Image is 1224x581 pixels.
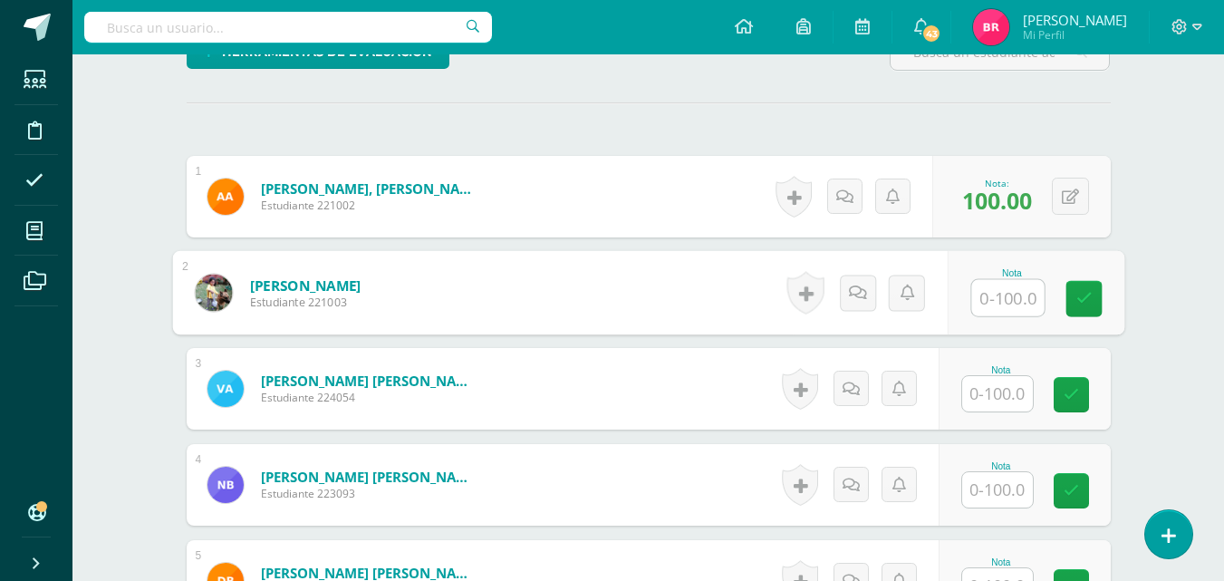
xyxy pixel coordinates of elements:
input: 0-100.0 [962,472,1033,508]
img: f5788f518aec670ad92e9f18e53577d0.png [207,371,244,407]
input: 0-100.0 [962,376,1033,412]
img: f3bea802f1a521c51f246a79ab64131f.png [207,179,244,215]
span: Estudiante 221002 [261,198,478,213]
a: [PERSON_NAME] [PERSON_NAME] [261,468,478,486]
span: 43 [921,24,941,44]
div: Nota [961,461,1041,471]
img: 51cea5ed444689b455a385f1e409b918.png [973,9,1009,45]
a: [PERSON_NAME], [PERSON_NAME] [261,179,478,198]
div: Nota: [962,177,1032,189]
a: [PERSON_NAME] [249,276,361,295]
span: Estudiante 221003 [249,295,361,311]
span: 100.00 [962,185,1032,216]
input: Busca un usuario... [84,12,492,43]
input: 0-100.0 [971,280,1044,316]
span: Estudiante 223093 [261,486,478,501]
div: Nota [970,268,1053,278]
span: [PERSON_NAME] [1023,11,1127,29]
div: Nota [961,557,1041,567]
a: [PERSON_NAME] [PERSON_NAME] [261,372,478,390]
span: Estudiante 224054 [261,390,478,405]
div: Nota [961,365,1041,375]
span: Mi Perfil [1023,27,1127,43]
img: da8186659a888dc545bdf3a35c110c3e.png [195,274,232,311]
img: 2a6bf420d17e8e53ec41e809842577e2.png [207,467,244,503]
